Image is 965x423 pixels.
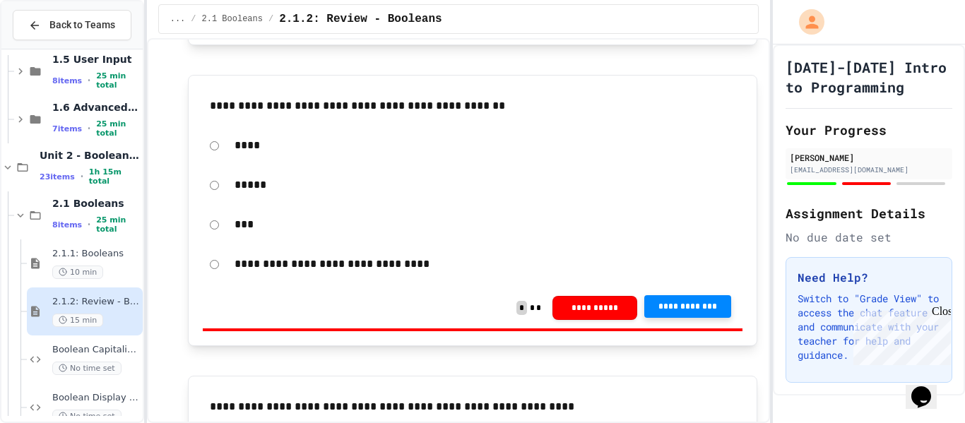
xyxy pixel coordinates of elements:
[52,410,122,423] span: No time set
[96,215,140,234] span: 25 min total
[40,149,140,162] span: Unit 2 - Boolean Expressions and If Statements
[52,220,82,230] span: 8 items
[786,57,952,97] h1: [DATE]-[DATE] Intro to Programming
[848,305,951,365] iframe: chat widget
[786,120,952,140] h2: Your Progress
[52,392,140,404] span: Boolean Display Board
[52,344,140,356] span: Boolean Capitalizer
[81,171,83,182] span: •
[798,292,940,362] p: Switch to "Grade View" to access the chat feature and communicate with your teacher for help and ...
[89,167,140,186] span: 1h 15m total
[784,6,828,38] div: My Account
[790,165,948,175] div: [EMAIL_ADDRESS][DOMAIN_NAME]
[52,124,82,133] span: 7 items
[49,18,115,32] span: Back to Teams
[96,71,140,90] span: 25 min total
[202,13,263,25] span: 2.1 Booleans
[88,123,90,134] span: •
[52,296,140,308] span: 2.1.2: Review - Booleans
[52,53,140,66] span: 1.5 User Input
[6,6,97,90] div: Chat with us now!Close
[906,367,951,409] iframe: chat widget
[790,151,948,164] div: [PERSON_NAME]
[52,76,82,85] span: 8 items
[798,269,940,286] h3: Need Help?
[40,172,75,181] span: 23 items
[52,248,140,260] span: 2.1.1: Booleans
[191,13,196,25] span: /
[786,229,952,246] div: No due date set
[170,13,186,25] span: ...
[52,197,140,210] span: 2.1 Booleans
[52,266,103,279] span: 10 min
[52,314,103,327] span: 15 min
[268,13,273,25] span: /
[52,362,122,375] span: No time set
[88,75,90,86] span: •
[88,219,90,230] span: •
[52,101,140,114] span: 1.6 Advanced Math
[96,119,140,138] span: 25 min total
[279,11,442,28] span: 2.1.2: Review - Booleans
[786,203,952,223] h2: Assignment Details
